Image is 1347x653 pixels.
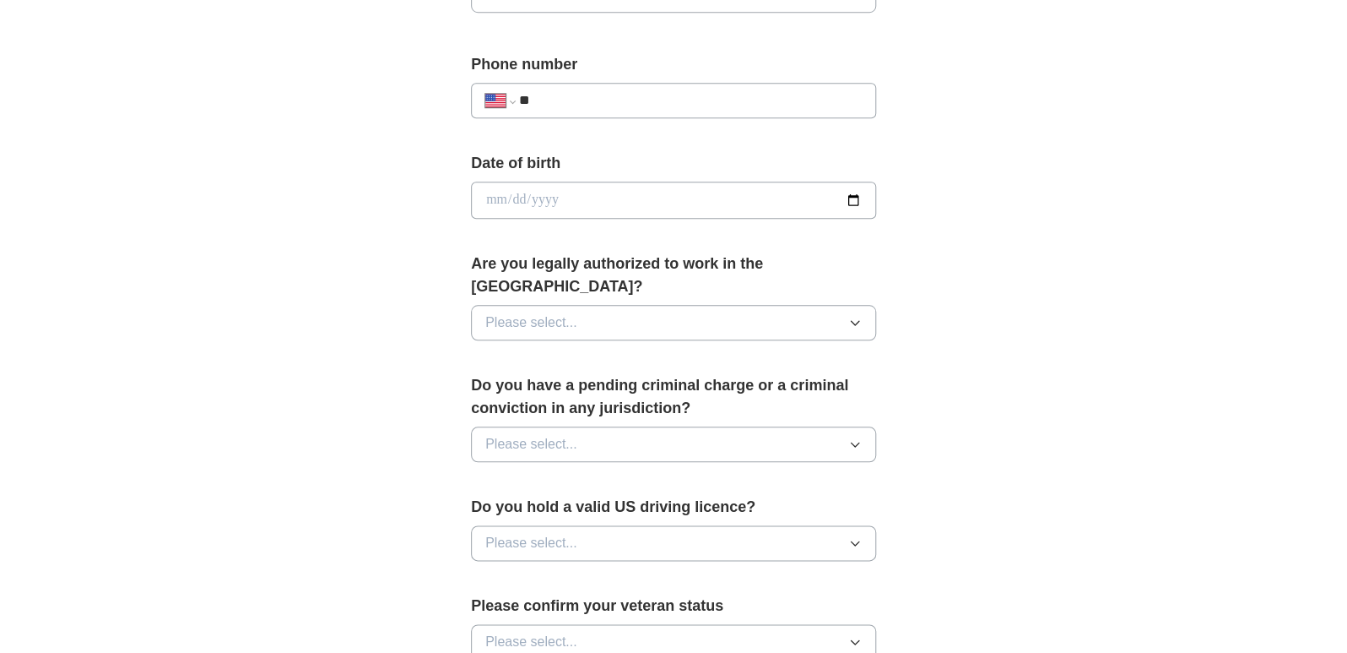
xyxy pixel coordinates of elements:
label: Are you legally authorized to work in the [GEOGRAPHIC_DATA]? [471,253,876,298]
button: Please select... [471,305,876,340]
span: Please select... [485,632,577,652]
span: Please select... [485,434,577,454]
label: Do you have a pending criminal charge or a criminal conviction in any jurisdiction? [471,374,876,420]
label: Date of birth [471,152,876,175]
label: Phone number [471,53,876,76]
span: Please select... [485,313,577,333]
button: Please select... [471,525,876,561]
button: Please select... [471,427,876,462]
label: Do you hold a valid US driving licence? [471,496,876,519]
label: Please confirm your veteran status [471,595,876,618]
span: Please select... [485,533,577,553]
